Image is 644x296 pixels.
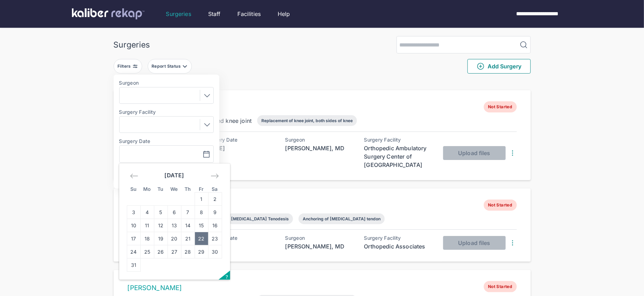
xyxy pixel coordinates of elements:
div: [PERSON_NAME], MD [285,144,355,152]
td: Thursday, August 7, 2025 [181,206,195,219]
img: filter-caret-down-grey.b3560631.svg [182,64,188,69]
td: Friday, August 15, 2025 [195,219,208,232]
img: kaliber labs logo [72,8,145,19]
span: Upload files [458,239,490,246]
small: Sa [212,186,218,192]
div: Orthopedic Associates [364,242,434,251]
td: Friday, August 1, 2025 [195,193,208,206]
div: 2187 entries [114,79,531,87]
button: Filters [114,59,142,74]
td: Monday, August 11, 2025 [140,219,154,232]
small: Mo [143,186,151,192]
td: Saturday, August 30, 2025 [208,245,222,259]
td: Wednesday, August 13, 2025 [168,219,181,232]
div: Surgeon [285,235,355,241]
span: Not Started [484,101,516,112]
span: Not Started [484,200,516,211]
td: Friday, August 8, 2025 [195,206,208,219]
a: Help [278,10,290,18]
small: Su [130,186,137,192]
button: Open the keyboard shortcuts panel. [219,271,230,280]
small: Fr [199,186,204,192]
td: Sunday, August 31, 2025 [127,259,140,272]
button: Report Status [148,59,192,74]
strong: [DATE] [165,172,184,179]
div: Surgeries [114,40,150,50]
td: Friday, August 29, 2025 [195,245,208,259]
div: Surgery Facility [364,235,434,241]
div: [DATE] [206,242,276,251]
button: Upload files [443,146,506,160]
td: Tuesday, August 26, 2025 [154,245,168,259]
div: Replacement of knee joint, both sides of knee [261,118,353,123]
td: Thursday, August 21, 2025 [181,232,195,245]
small: Tu [157,186,164,192]
td: Monday, August 4, 2025 [140,206,154,219]
div: [DATE] [206,144,276,152]
label: Surgery Facility [119,109,214,115]
td: Sunday, August 10, 2025 [127,219,140,232]
span: Not Started [484,281,516,292]
td: Thursday, August 28, 2025 [181,245,195,259]
span: Add Surgery [476,62,521,70]
small: Th [185,186,191,192]
td: Sunday, August 3, 2025 [127,206,140,219]
div: Surgery Date [206,235,276,241]
td: Saturday, August 9, 2025 [208,206,222,219]
div: Surgeon [285,137,355,143]
td: Tuesday, August 19, 2025 [154,232,168,245]
label: Surgery Date [119,138,214,144]
img: faders-horizontal-grey.d550dbda.svg [132,64,138,69]
span: ? [226,274,228,280]
td: Monday, August 18, 2025 [140,232,154,245]
td: Thursday, August 14, 2025 [181,219,195,232]
img: MagnifyingGlass.1dc66aab.svg [520,41,528,49]
label: Surgeon [119,80,214,86]
td: Wednesday, August 27, 2025 [168,245,181,259]
div: Surgery Facility [364,137,434,143]
button: Upload files [443,236,506,250]
td: Saturday, August 23, 2025 [208,232,222,245]
div: Filters [117,64,132,69]
div: [PERSON_NAME], MD [285,242,355,251]
div: Surgery Date [206,137,276,143]
div: Move forward to switch to the next month. [207,170,222,182]
div: Anchoring of [MEDICAL_DATA] tendon [303,216,381,221]
td: Saturday, August 2, 2025 [208,193,222,206]
img: DotsThreeVertical.31cb0eda.svg [508,149,517,157]
a: Staff [208,10,221,18]
td: Sunday, August 17, 2025 [127,232,140,245]
td: Saturday, August 16, 2025 [208,219,222,232]
a: Surgeries [166,10,191,18]
td: Friday, August 22, 2025 [195,232,208,245]
td: Monday, August 25, 2025 [140,245,154,259]
td: Wednesday, August 6, 2025 [168,206,181,219]
img: DotsThreeVertical.31cb0eda.svg [508,239,517,247]
a: [PERSON_NAME] [128,284,182,292]
div: Report Status [152,64,182,69]
div: Calendar [119,163,230,280]
div: Move backward to switch to the previous month. [127,170,141,182]
td: Tuesday, August 12, 2025 [154,219,168,232]
td: Wednesday, August 20, 2025 [168,232,181,245]
a: Facilities [238,10,261,18]
img: PlusCircleGreen.5fd88d77.svg [476,62,485,70]
div: Orthopedic Ambulatory Surgery Center of [GEOGRAPHIC_DATA] [364,144,434,169]
button: Add Surgery [467,59,531,74]
div: [MEDICAL_DATA] Tenodesis [231,216,289,221]
td: Tuesday, August 5, 2025 [154,206,168,219]
small: We [170,186,178,192]
td: Sunday, August 24, 2025 [127,245,140,259]
span: Upload files [458,150,490,157]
